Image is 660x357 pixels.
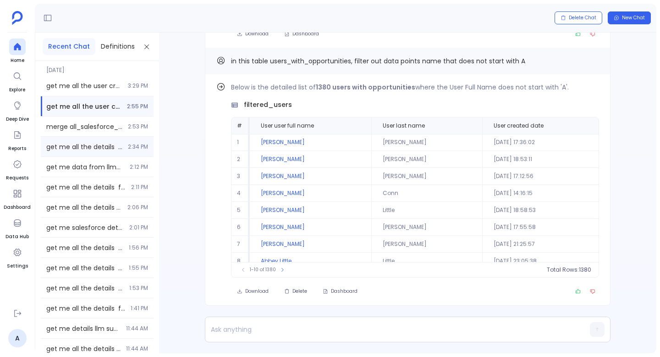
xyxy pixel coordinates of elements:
span: Dashboard [292,31,319,37]
span: get me all the user created till next years q1 [46,81,122,90]
a: Dashboard [4,185,31,211]
td: [PERSON_NAME] [250,202,371,219]
span: 2:53 PM [128,123,148,130]
button: Recent Chat [43,38,95,55]
span: get me data from llm_summary #_id sample rows [46,162,124,172]
span: User last name [383,122,425,129]
span: Delete [292,288,307,295]
td: 4 [231,185,250,202]
span: Explore [9,86,26,94]
span: get me all the details from message summary table // i need table data 100 details [46,344,121,353]
span: 1:56 PM [129,244,148,251]
td: 2 [231,151,250,168]
td: [DATE] 21:25:57 [482,236,601,253]
a: Deep Dive [6,97,29,123]
span: 1:41 PM [131,305,148,312]
td: [PERSON_NAME] [250,134,371,151]
td: [PERSON_NAME] [250,168,371,185]
span: merge all_salesforce_accounts result to opportunity table. [46,122,122,131]
span: 2:12 PM [130,163,148,171]
span: Delete Chat [569,15,596,21]
td: Abbey Little [250,253,371,270]
span: New Chat [622,15,645,21]
span: 11:44 AM [126,325,148,332]
span: get me all the user created on or before last year q1 [46,102,121,111]
span: Total Rows: [547,266,579,273]
span: get me all the details from message summary table // i need table data 100 details [46,183,126,192]
span: get me all the details from message summary table // i need table data 100 details [46,304,125,313]
button: Download [231,28,275,40]
a: Requests [6,156,28,182]
td: [DATE] 23:05:38 [482,253,601,270]
span: Download [245,288,269,295]
span: Data Hub [5,233,29,240]
td: 5 [231,202,250,219]
td: Little [371,253,482,270]
span: get me all the details from message summary table // i need table data 100 details [46,243,123,252]
td: 3 [231,168,250,185]
td: [PERSON_NAME] [371,168,482,185]
a: A [8,329,27,347]
p: Below is the detailed list of where the User Full Name does not start with 'A'. [231,82,599,93]
span: Home [9,57,26,64]
span: [DATE] [41,61,154,74]
span: Download [245,31,269,37]
td: [DATE] 17:55:58 [482,219,601,236]
a: Data Hub [5,215,29,240]
span: 2:55 PM [127,103,148,110]
td: [DATE] 14:16:15 [482,185,601,202]
span: get me all the details from message summary table // i need table data 100 details [46,284,124,293]
td: [PERSON_NAME] [371,219,482,236]
td: 8 [231,253,250,270]
a: Home [9,39,26,64]
span: Dashboard [4,204,31,211]
span: 1-10 of 1380 [250,266,276,273]
span: 3:29 PM [128,82,148,89]
span: 2:11 PM [131,184,148,191]
span: Dashboard [331,288,357,295]
td: [DATE] 18:53:11 [482,151,601,168]
span: 2:06 PM [127,204,148,211]
img: petavue logo [12,11,23,25]
td: [PERSON_NAME] [250,219,371,236]
button: Delete [278,285,313,298]
strong: 1380 users with opportunities [316,83,415,92]
span: Reports [8,145,26,152]
span: User user full name [261,122,314,129]
td: 6 [231,219,250,236]
button: Dashboard [278,28,325,40]
span: 2:01 PM [129,224,148,231]
span: get me salesforce details [46,223,124,232]
td: [PERSON_NAME] [250,236,371,253]
span: 1:53 PM [129,284,148,292]
span: filtered_users [244,100,292,110]
td: [DATE] 17:36:02 [482,134,601,151]
td: [DATE] 17:12:56 [482,168,601,185]
td: [PERSON_NAME] [250,185,371,202]
span: 11:44 AM [126,345,148,352]
button: Definitions [95,38,140,55]
td: 1 [231,134,250,151]
td: [PERSON_NAME] [250,151,371,168]
span: Requests [6,174,28,182]
td: [PERSON_NAME] [371,236,482,253]
span: get me all the details from message summary table // i need table data 100 details [46,142,122,151]
span: 2:34 PM [128,143,148,151]
a: Settings [7,244,28,270]
span: # [237,122,242,129]
button: Dashboard [317,285,363,298]
td: 7 [231,236,250,253]
span: 1380 [579,266,591,273]
span: Settings [7,262,28,270]
span: Deep Dive [6,116,29,123]
span: get me details llm summary [46,324,121,333]
span: User created date [494,122,544,129]
a: Reports [8,127,26,152]
button: Download [231,285,275,298]
span: 1:55 PM [129,264,148,272]
button: New Chat [608,11,651,24]
td: Conn [371,185,482,202]
span: get me all the details from message summary table // i need table data 100 details [46,203,122,212]
span: in this table users_with_opportunities, filter out data points name that does not start with A [231,56,525,66]
td: [PERSON_NAME] [371,134,482,151]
